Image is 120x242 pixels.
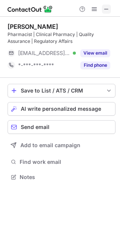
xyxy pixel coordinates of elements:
button: Find work email [8,157,115,167]
span: [EMAIL_ADDRESS][DOMAIN_NAME] [18,50,70,57]
button: Send email [8,120,115,134]
button: Add to email campaign [8,138,115,152]
span: Notes [20,174,112,181]
span: Add to email campaign [20,142,80,148]
span: AI write personalized message [21,106,101,112]
img: ContactOut v5.3.10 [8,5,53,14]
button: Reveal Button [80,49,110,57]
div: [PERSON_NAME] [8,23,58,30]
div: Save to List / ATS / CRM [21,88,102,94]
button: Notes [8,172,115,182]
button: Reveal Button [80,61,110,69]
span: Send email [21,124,49,130]
button: AI write personalized message [8,102,115,116]
div: Pharmacist | Clinical Pharmacy | Quality Assurance | Regulatory Affairs [8,31,115,45]
button: save-profile-one-click [8,84,115,97]
span: Find work email [20,159,112,165]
